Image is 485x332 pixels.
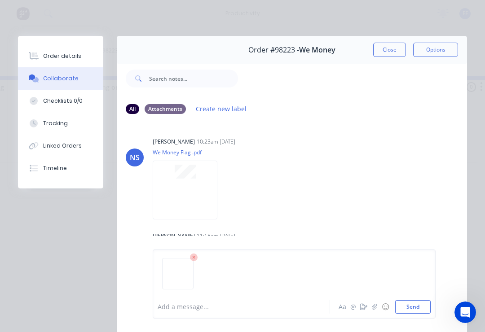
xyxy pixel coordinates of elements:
[153,232,195,240] div: [PERSON_NAME]
[43,164,67,172] div: Timeline
[18,135,103,157] button: Linked Orders
[18,45,103,67] button: Order details
[149,70,238,87] input: Search notes...
[248,46,299,54] span: Order #98223 -
[197,138,235,146] div: 10:23am [DATE]
[197,232,235,240] div: 11:18am [DATE]
[126,104,139,114] div: All
[413,43,458,57] button: Options
[395,300,431,314] button: Send
[18,67,103,90] button: Collaborate
[43,52,81,60] div: Order details
[18,112,103,135] button: Tracking
[191,103,251,115] button: Create new label
[18,157,103,179] button: Timeline
[454,301,476,323] iframe: Intercom live chat
[18,90,103,112] button: Checklists 0/0
[130,152,140,163] div: NS
[43,74,79,83] div: Collaborate
[153,138,195,146] div: [PERSON_NAME]
[373,43,406,57] button: Close
[43,119,68,127] div: Tracking
[43,142,82,150] div: Linked Orders
[299,46,335,54] span: We Money
[348,301,358,312] button: @
[43,97,83,105] div: Checklists 0/0
[380,301,391,312] button: ☺
[153,149,226,156] p: We Money Flag .pdf
[337,301,348,312] button: Aa
[145,104,186,114] div: Attachments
